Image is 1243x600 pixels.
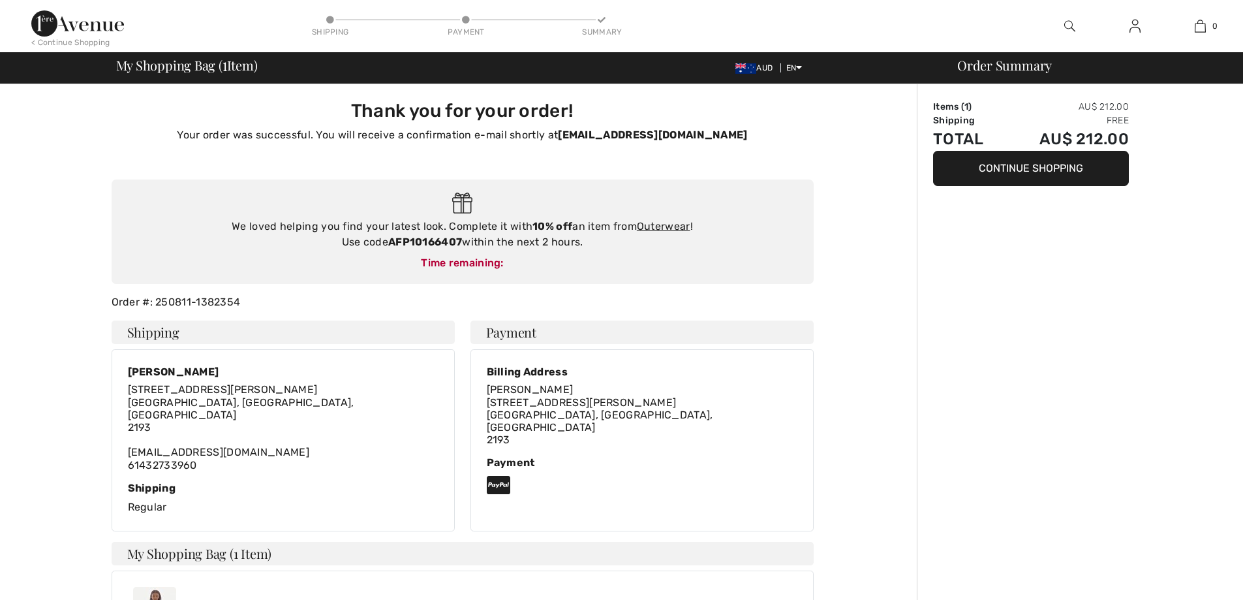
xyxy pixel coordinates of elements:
[558,129,747,141] strong: [EMAIL_ADDRESS][DOMAIN_NAME]
[31,37,110,48] div: < Continue Shopping
[128,366,438,378] div: [PERSON_NAME]
[487,456,797,469] div: Payment
[112,321,455,344] h4: Shipping
[125,255,801,271] div: Time remaining:
[487,396,713,447] span: [STREET_ADDRESS][PERSON_NAME] [GEOGRAPHIC_DATA], [GEOGRAPHIC_DATA], [GEOGRAPHIC_DATA] 2193
[942,59,1235,72] div: Order Summary
[1064,18,1075,34] img: search the website
[582,26,621,38] div: Summary
[128,383,354,434] span: [STREET_ADDRESS][PERSON_NAME] [GEOGRAPHIC_DATA], [GEOGRAPHIC_DATA], [GEOGRAPHIC_DATA] 2193
[933,151,1129,186] button: Continue Shopping
[1004,100,1129,114] td: AU$ 212.00
[112,542,814,565] h4: My Shopping Bag (1 Item)
[125,219,801,250] div: We loved helping you find your latest look. Complete it with an item from ! Use code within the n...
[933,127,1004,151] td: Total
[1195,18,1206,34] img: My Bag
[388,236,462,248] strong: AFP10166407
[1159,561,1230,593] iframe: Opens a widget where you can find more information
[104,294,821,310] div: Order #: 250811-1382354
[116,59,258,72] span: My Shopping Bag ( Item)
[452,193,472,214] img: Gift.svg
[31,10,124,37] img: 1ère Avenue
[1168,18,1232,34] a: 0
[446,26,485,38] div: Payment
[964,101,968,112] span: 1
[1004,127,1129,151] td: AU$ 212.00
[1129,18,1141,34] img: My Info
[223,55,227,72] span: 1
[470,321,814,344] h4: Payment
[128,383,438,471] div: [EMAIL_ADDRESS][DOMAIN_NAME] 61432733960
[1212,20,1218,32] span: 0
[128,482,438,515] div: Regular
[735,63,756,74] img: Australian Dollar
[119,100,806,122] h3: Thank you for your order!
[119,127,806,143] p: Your order was successful. You will receive a confirmation e-mail shortly at
[487,366,797,378] div: Billing Address
[487,383,574,396] span: [PERSON_NAME]
[933,114,1004,127] td: Shipping
[637,220,690,232] a: Outerwear
[1004,114,1129,127] td: Free
[128,482,438,494] div: Shipping
[532,220,572,232] strong: 10% off
[786,63,803,72] span: EN
[1119,18,1151,35] a: Sign In
[311,26,350,38] div: Shipping
[735,63,778,72] span: AUD
[933,100,1004,114] td: Items ( )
